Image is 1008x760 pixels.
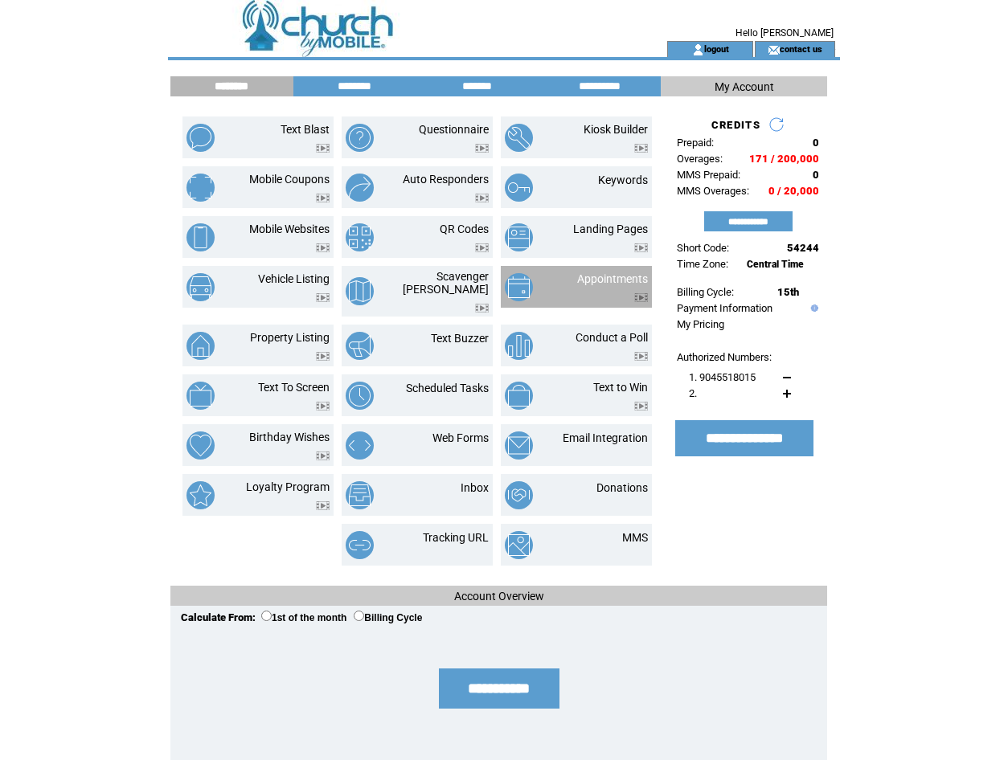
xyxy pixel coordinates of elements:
[316,352,330,361] img: video.png
[677,302,772,314] a: Payment Information
[768,185,819,197] span: 0 / 20,000
[787,242,819,254] span: 54244
[475,243,489,252] img: video.png
[573,223,648,235] a: Landing Pages
[403,270,489,296] a: Scavenger [PERSON_NAME]
[634,402,648,411] img: video.png
[354,611,364,621] input: Billing Cycle
[505,481,533,509] img: donations.png
[593,381,648,394] a: Text to Win
[677,351,772,363] span: Authorized Numbers:
[346,332,374,360] img: text-buzzer.png
[461,481,489,494] a: Inbox
[316,402,330,411] img: video.png
[505,332,533,360] img: conduct-a-poll.png
[403,173,489,186] a: Auto Responders
[807,304,818,312] img: help.gif
[186,332,215,360] img: property-listing.png
[249,431,330,443] a: Birthday Wishes
[181,611,256,623] span: Calculate From:
[505,531,533,559] img: mms.png
[186,174,215,202] img: mobile-coupons.png
[780,43,822,54] a: contact us
[246,480,330,493] a: Loyalty Program
[423,531,489,544] a: Tracking URL
[186,124,215,152] img: text-blast.png
[316,243,330,252] img: video.png
[634,352,648,361] img: video.png
[261,611,272,621] input: 1st of the month
[505,124,533,152] img: kiosk-builder.png
[316,293,330,302] img: video.png
[577,272,648,285] a: Appointments
[186,223,215,251] img: mobile-websites.png
[249,223,330,235] a: Mobile Websites
[346,223,374,251] img: qr-codes.png
[677,169,740,181] span: MMS Prepaid:
[747,259,804,270] span: Central Time
[584,123,648,136] a: Kiosk Builder
[768,43,780,56] img: contact_us_icon.gif
[346,531,374,559] img: tracking-url.png
[634,293,648,302] img: video.png
[677,153,723,165] span: Overages:
[186,431,215,460] img: birthday-wishes.png
[677,258,728,270] span: Time Zone:
[432,431,489,444] a: Web Forms
[813,137,819,149] span: 0
[316,452,330,460] img: video.png
[677,185,749,197] span: MMS Overages:
[475,304,489,313] img: video.png
[258,381,330,394] a: Text To Screen
[576,331,648,344] a: Conduct a Poll
[186,382,215,410] img: text-to-screen.png
[316,194,330,202] img: video.png
[454,590,544,603] span: Account Overview
[634,243,648,252] img: video.png
[186,481,215,509] img: loyalty-program.png
[250,331,330,344] a: Property Listing
[749,153,819,165] span: 171 / 200,000
[711,119,760,131] span: CREDITS
[563,431,648,444] a: Email Integration
[777,286,799,298] span: 15th
[281,123,330,136] a: Text Blast
[677,286,734,298] span: Billing Cycle:
[475,194,489,202] img: video.png
[316,144,330,153] img: video.png
[689,371,756,383] span: 1. 9045518015
[346,277,374,305] img: scavenger-hunt.png
[346,481,374,509] img: inbox.png
[505,273,533,301] img: appointments.png
[346,124,374,152] img: questionnaire.png
[704,43,729,54] a: logout
[505,382,533,410] img: text-to-win.png
[261,612,346,623] label: 1st of the month
[505,174,533,202] img: keywords.png
[677,318,724,330] a: My Pricing
[346,431,374,460] img: web-forms.png
[813,169,819,181] span: 0
[596,481,648,494] a: Donations
[692,43,704,56] img: account_icon.gif
[677,242,729,254] span: Short Code:
[598,174,648,186] a: Keywords
[249,173,330,186] a: Mobile Coupons
[715,80,774,93] span: My Account
[622,531,648,544] a: MMS
[258,272,330,285] a: Vehicle Listing
[316,501,330,510] img: video.png
[419,123,489,136] a: Questionnaire
[354,612,422,623] label: Billing Cycle
[431,332,489,345] a: Text Buzzer
[677,137,714,149] span: Prepaid:
[634,144,648,153] img: video.png
[440,223,489,235] a: QR Codes
[186,273,215,301] img: vehicle-listing.png
[505,223,533,251] img: landing-pages.png
[406,382,489,394] a: Scheduled Tasks
[505,431,533,460] img: email-integration.png
[346,382,374,410] img: scheduled-tasks.png
[689,387,697,399] span: 2.
[346,174,374,202] img: auto-responders.png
